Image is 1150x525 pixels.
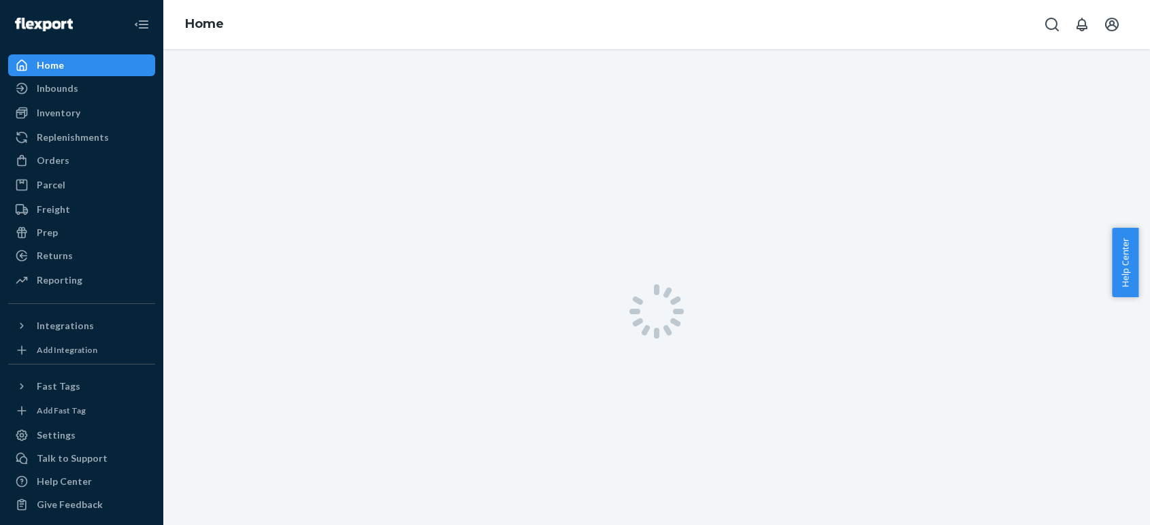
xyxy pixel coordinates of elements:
[8,315,155,337] button: Integrations
[8,150,155,171] a: Orders
[8,245,155,267] a: Returns
[37,428,76,442] div: Settings
[174,5,235,44] ol: breadcrumbs
[8,78,155,99] a: Inbounds
[8,126,155,148] a: Replenishments
[8,424,155,446] a: Settings
[37,273,82,287] div: Reporting
[128,11,155,38] button: Close Navigation
[37,319,94,333] div: Integrations
[8,269,155,291] a: Reporting
[37,379,80,393] div: Fast Tags
[8,54,155,76] a: Home
[1068,11,1096,38] button: Open notifications
[8,494,155,515] button: Give Feedback
[37,82,78,95] div: Inbounds
[37,178,65,192] div: Parcel
[37,58,64,72] div: Home
[8,342,155,358] a: Add Integration
[37,344,97,356] div: Add Integration
[1098,11,1126,38] button: Open account menu
[8,471,155,492] a: Help Center
[8,222,155,243] a: Prep
[15,18,73,31] img: Flexport logo
[185,16,224,31] a: Home
[37,203,70,216] div: Freight
[37,154,69,167] div: Orders
[37,405,86,416] div: Add Fast Tag
[8,447,155,469] button: Talk to Support
[8,102,155,124] a: Inventory
[37,475,92,488] div: Help Center
[8,174,155,196] a: Parcel
[8,199,155,220] a: Freight
[37,131,109,144] div: Replenishments
[37,452,108,465] div: Talk to Support
[37,498,103,511] div: Give Feedback
[37,249,73,262] div: Returns
[1112,228,1138,297] button: Help Center
[8,375,155,397] button: Fast Tags
[1038,11,1066,38] button: Open Search Box
[8,403,155,419] a: Add Fast Tag
[37,106,80,120] div: Inventory
[37,226,58,239] div: Prep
